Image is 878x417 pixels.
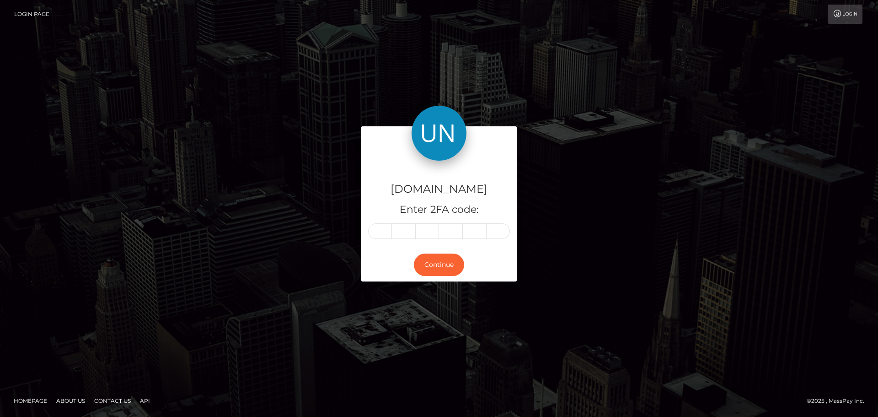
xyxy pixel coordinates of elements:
[807,396,871,406] div: © 2025 , MassPay Inc.
[136,394,154,408] a: API
[368,203,510,217] h5: Enter 2FA code:
[53,394,89,408] a: About Us
[412,106,466,161] img: Unlockt.me
[10,394,51,408] a: Homepage
[91,394,134,408] a: Contact Us
[414,254,464,276] button: Continue
[828,5,862,24] a: Login
[14,5,49,24] a: Login Page
[368,181,510,197] h4: [DOMAIN_NAME]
